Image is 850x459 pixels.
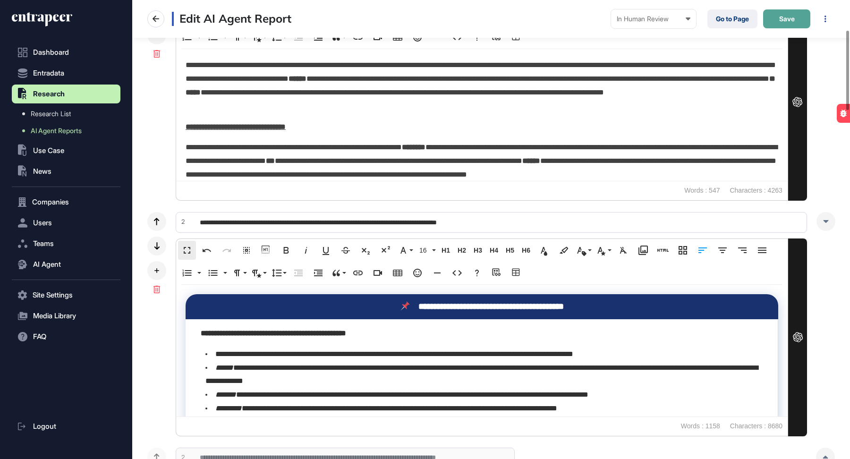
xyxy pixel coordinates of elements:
button: Align Left [694,241,712,260]
button: H3 [471,241,485,260]
button: Paragraph Format [230,263,248,282]
button: Use Case [12,141,120,160]
span: Logout [33,423,56,430]
span: Research [33,90,65,98]
span: Characters : 4263 [725,181,787,200]
button: H4 [487,241,501,260]
button: Save [763,9,810,28]
button: Superscript [376,241,394,260]
button: Background Color [555,241,573,260]
a: Go to Page [707,9,757,28]
button: Add HTML [654,241,672,260]
button: FAQ [12,327,120,346]
button: Decrease Indent (⌘[) [289,263,307,282]
span: Users [33,219,52,227]
span: H5 [503,246,517,255]
button: Entradata [12,64,120,83]
span: Research List [31,110,71,118]
button: Insert Horizontal Line [428,263,446,282]
button: Research [12,85,120,103]
span: 16 [417,246,432,255]
button: Undo (⌘Z) [198,241,216,260]
button: Inline Class [575,241,593,260]
button: Clear Formatting [614,241,632,260]
span: AI Agent Reports [31,127,82,135]
a: Research List [17,105,120,122]
button: News [12,162,120,181]
a: Dashboard [12,43,120,62]
button: Redo (⌘⇧Z) [218,241,236,260]
span: Dashboard [33,49,69,56]
button: Site Settings [12,286,120,305]
button: Teams [12,234,120,253]
span: Words : 1158 [676,417,725,436]
span: Teams [33,240,54,247]
span: H1 [439,246,453,255]
span: Save [779,16,795,22]
div: In Human Review [617,15,690,23]
button: H2 [455,241,469,260]
button: Line Height [270,263,288,282]
button: Users [12,213,120,232]
button: Media Library [12,306,120,325]
button: Align Center [714,241,731,260]
span: Characters : 8680 [725,417,787,436]
span: H4 [487,246,501,255]
span: FAQ [33,333,46,340]
button: Select All [238,241,255,260]
button: Unordered List [204,263,222,282]
button: H5 [503,241,517,260]
span: AI Agent [33,261,61,268]
a: Logout [12,417,120,436]
button: Companies [12,193,120,212]
span: News [33,168,51,175]
span: H2 [455,246,469,255]
span: H6 [519,246,533,255]
span: Use Case [33,147,64,154]
button: Inline Style [595,241,612,260]
button: Ordered List [178,263,196,282]
a: AI Agent Reports [17,122,120,139]
button: 16 [416,241,437,260]
button: AI Agent [12,255,120,274]
div: 2 [176,217,185,227]
h3: Edit AI Agent Report [172,12,291,26]
button: Code View [448,263,466,282]
button: H1 [439,241,453,260]
button: Unordered List [221,263,228,282]
span: Companies [32,198,69,206]
span: H3 [471,246,485,255]
button: Media Library [634,241,652,260]
span: Media Library [33,312,76,320]
span: Entradata [33,69,64,77]
button: Add source URL [488,263,506,282]
button: Increase Indent (⌘]) [309,263,327,282]
button: H6 [519,241,533,260]
span: Words : 547 [680,181,724,200]
button: Text Color [535,241,553,260]
span: Site Settings [33,291,73,299]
